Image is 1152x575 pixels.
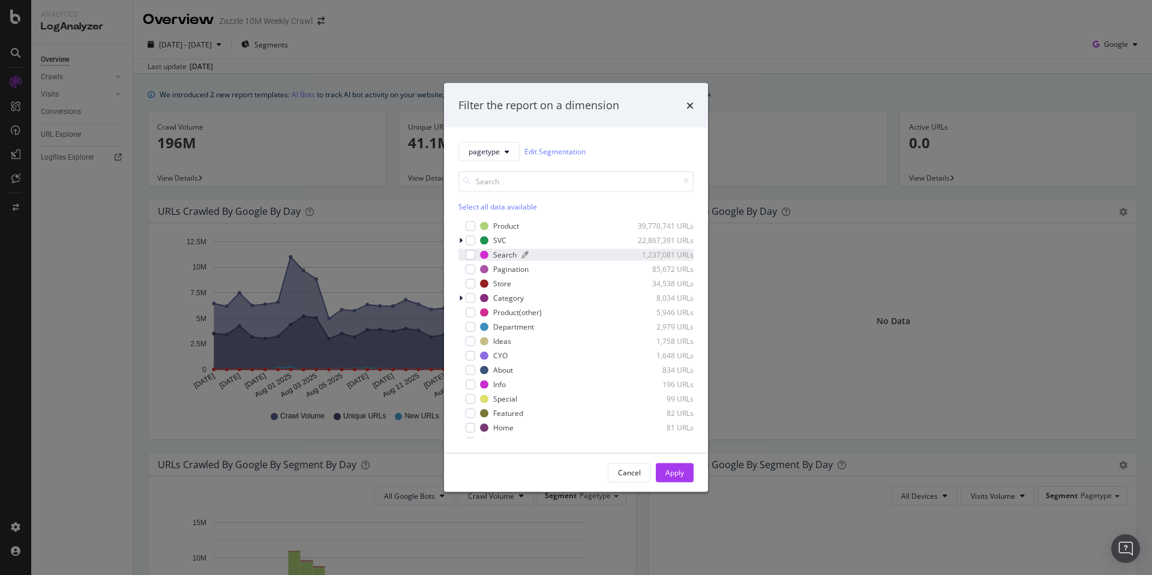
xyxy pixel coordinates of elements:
div: 834 URLs [635,365,694,375]
div: Select all data available [458,201,694,211]
div: Store [493,278,511,289]
div: Cancel [618,468,641,478]
div: 1,237,081 URLs [635,250,694,260]
div: 8,034 URLs [635,293,694,303]
span: pagetype [469,146,500,157]
div: Product [493,221,519,231]
div: 39,770,741 URLs [635,221,694,231]
div: modal [444,83,708,492]
div: 1,648 URLs [635,351,694,361]
div: Apply [665,468,684,478]
button: pagetype [458,142,520,161]
div: 82 URLs [635,408,694,418]
div: 196 URLs [635,379,694,390]
div: times [686,98,694,113]
div: 99 URLs [635,394,694,404]
div: Search [493,250,517,260]
div: About [493,365,513,375]
div: 22,867,391 URLs [635,235,694,245]
input: Search [458,170,694,191]
div: Ideas [493,336,511,346]
div: 50 URLs [635,437,694,447]
div: Product(other) [493,307,542,318]
div: Open Intercom Messenger [1111,534,1140,563]
div: Sell [493,437,505,447]
div: Filter the report on a dimension [458,98,619,113]
div: CYO [493,351,508,361]
button: Cancel [608,463,651,482]
div: Featured [493,408,523,418]
div: 5,946 URLs [635,307,694,318]
div: 34,538 URLs [635,278,694,289]
a: Edit Segmentation [524,145,586,158]
div: 81 URLs [635,423,694,433]
div: Department [493,322,534,332]
div: 2,979 URLs [635,322,694,332]
div: Pagination [493,264,529,274]
div: 85,672 URLs [635,264,694,274]
div: Special [493,394,517,404]
div: SVC [493,235,506,245]
div: Home [493,423,514,433]
div: 1,758 URLs [635,336,694,346]
button: Apply [656,463,694,482]
div: Info [493,379,506,390]
div: Category [493,293,524,303]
